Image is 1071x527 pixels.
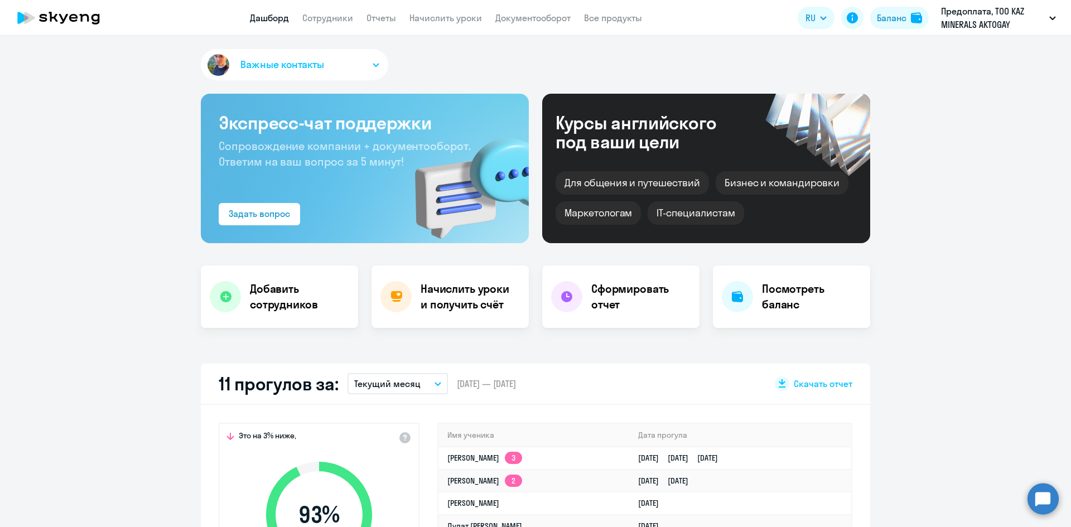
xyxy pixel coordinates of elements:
a: Отчеты [366,12,396,23]
div: Курсы английского под ваши цели [556,113,746,151]
a: Сотрудники [302,12,353,23]
div: Бизнес и командировки [716,171,848,195]
app-skyeng-badge: 3 [505,452,522,464]
button: Балансbalance [870,7,929,29]
button: RU [798,7,834,29]
a: [DATE][DATE][DATE] [638,453,727,463]
a: [PERSON_NAME]3 [447,453,522,463]
h4: Добавить сотрудников [250,281,349,312]
h4: Сформировать отчет [591,281,691,312]
h3: Экспресс-чат поддержки [219,112,511,134]
a: [DATE] [638,498,668,508]
span: RU [805,11,816,25]
button: Важные контакты [201,49,388,80]
img: bg-img [399,118,529,243]
app-skyeng-badge: 2 [505,475,522,487]
button: Текущий месяц [348,373,448,394]
h4: Начислить уроки и получить счёт [421,281,518,312]
th: Имя ученика [438,424,629,447]
th: Дата прогула [629,424,851,447]
span: Важные контакты [240,57,324,72]
p: Предоплата, ТОО KAZ MINERALS AKTOGAY [941,4,1045,31]
img: balance [911,12,922,23]
p: Текущий месяц [354,377,421,390]
a: Дашборд [250,12,289,23]
a: Начислить уроки [409,12,482,23]
div: Задать вопрос [229,207,290,220]
div: Для общения и путешествий [556,171,709,195]
div: Баланс [877,11,906,25]
a: [PERSON_NAME] [447,498,499,508]
a: [PERSON_NAME]2 [447,476,522,486]
h2: 11 прогулов за: [219,373,339,395]
span: Скачать отчет [794,378,852,390]
img: avatar [205,52,231,78]
span: [DATE] — [DATE] [457,378,516,390]
span: Это на 3% ниже, [239,431,296,444]
h4: Посмотреть баланс [762,281,861,312]
a: Все продукты [584,12,642,23]
div: IT-специалистам [648,201,744,225]
button: Задать вопрос [219,203,300,225]
a: [DATE][DATE] [638,476,697,486]
div: Маркетологам [556,201,641,225]
a: Документооборот [495,12,571,23]
button: Предоплата, ТОО KAZ MINERALS AKTOGAY [935,4,1062,31]
span: Сопровождение компании + документооборот. Ответим на ваш вопрос за 5 минут! [219,139,471,168]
